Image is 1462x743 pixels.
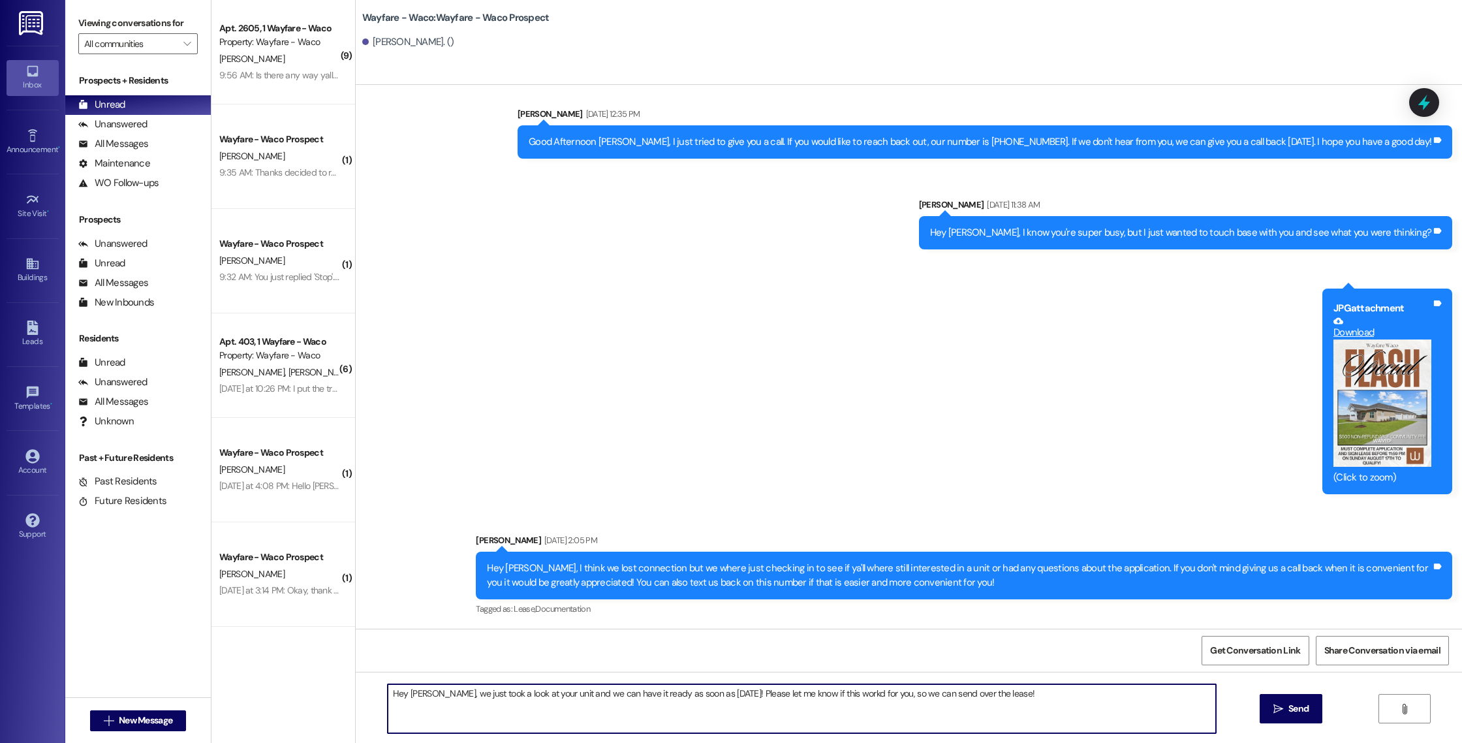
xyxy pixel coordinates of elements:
[58,143,60,152] span: •
[1324,644,1440,657] span: Share Conversation via email
[1333,316,1431,339] a: Download
[1210,644,1300,657] span: Get Conversation Link
[78,13,198,33] label: Viewing conversations for
[78,375,148,389] div: Unanswered
[78,395,148,409] div: All Messages
[65,451,211,465] div: Past + Future Residents
[1202,636,1309,665] button: Get Conversation Link
[1273,704,1283,714] i: 
[78,137,148,151] div: All Messages
[78,475,157,488] div: Past Residents
[219,255,285,266] span: [PERSON_NAME]
[388,684,1216,733] textarea: Hey [PERSON_NAME], we just took a look at your unit and we can have it ready as soon as [DATE]! P...
[65,213,211,227] div: Prospects
[7,445,59,481] a: Account
[219,166,437,178] div: 9:35 AM: Thanks decided to relocate to [PERSON_NAME]
[219,349,340,362] div: Property: Wayfare - Waco
[47,207,49,216] span: •
[362,35,454,49] div: [PERSON_NAME]. ()
[919,198,1452,216] div: [PERSON_NAME]
[219,366,288,378] span: [PERSON_NAME]
[50,400,52,409] span: •
[183,39,191,49] i: 
[84,33,177,54] input: All communities
[476,533,1452,552] div: [PERSON_NAME]
[78,257,125,270] div: Unread
[78,176,159,190] div: WO Follow-ups
[219,335,340,349] div: Apt. 403, 1 Wayfare - Waco
[930,226,1431,240] div: Hey [PERSON_NAME], I know you're super busy, but I just wanted to touch base with you and see wha...
[219,464,285,475] span: [PERSON_NAME]
[219,133,340,146] div: Wayfare - Waco Prospect
[219,237,340,251] div: Wayfare - Waco Prospect
[219,648,340,662] div: Apt. 1301, 1 Wayfare - Waco
[362,11,550,25] b: Wayfare - Waco: Wayfare - Waco Prospect
[78,118,148,131] div: Unanswered
[219,568,285,580] span: [PERSON_NAME]
[78,296,154,309] div: New Inbounds
[78,237,148,251] div: Unanswered
[104,716,114,726] i: 
[78,356,125,370] div: Unread
[219,35,340,49] div: Property: Wayfare - Waco
[90,710,187,731] button: New Message
[219,383,788,394] div: [DATE] at 10:26 PM: I put the trash in can tied . It was not picked up. Did he come after 9:30. I...
[535,603,590,614] span: Documentation
[219,150,285,162] span: [PERSON_NAME]
[219,22,340,35] div: Apt. 2605, 1 Wayfare - Waco
[1288,702,1309,716] span: Send
[7,509,59,545] a: Support
[529,135,1431,149] div: Good Afternoon [PERSON_NAME], I just tried to give you a call. If you would like to reach back ou...
[219,550,340,564] div: Wayfare - Waco Prospect
[78,415,134,428] div: Unknown
[19,11,46,35] img: ResiDesk Logo
[7,60,59,95] a: Inbox
[219,584,410,596] div: [DATE] at 3:14 PM: Okay, thank you. I will get it fixed!
[65,332,211,345] div: Residents
[7,317,59,352] a: Leads
[583,107,640,121] div: [DATE] 12:35 PM
[7,381,59,417] a: Templates •
[78,494,166,508] div: Future Residents
[219,480,1002,492] div: [DATE] at 4:08 PM: Hello [PERSON_NAME], I hope you are recovering well. I just wanted to check in...
[219,69,626,81] div: 9:56 AM: Is there any way yall can give me anything to turn in to a new place I'm trying to get a...
[1399,704,1409,714] i: 
[518,107,1452,125] div: [PERSON_NAME]
[476,599,1452,618] div: Tagged as:
[487,561,1431,590] div: Hey [PERSON_NAME], I think we lost connection but we where just checking in to see if ya'll where...
[541,533,597,547] div: [DATE] 2:05 PM
[1333,340,1431,466] button: Zoom image
[7,189,59,224] a: Site Visit •
[514,603,535,614] span: Lease ,
[65,74,211,87] div: Prospects + Residents
[984,198,1040,212] div: [DATE] 11:38 AM
[219,53,285,65] span: [PERSON_NAME]
[78,276,148,290] div: All Messages
[288,366,353,378] span: [PERSON_NAME]
[219,446,340,460] div: Wayfare - Waco Prospect
[119,714,172,727] span: New Message
[1333,471,1431,484] div: (Click to zoom)
[78,157,150,170] div: Maintenance
[219,271,717,283] div: 9:32 AM: You just replied 'Stop'. Are you sure you want to opt out of this thread? Please reply w...
[7,253,59,288] a: Buildings
[1333,302,1404,315] b: JPG attachment
[1260,694,1323,723] button: Send
[1316,636,1449,665] button: Share Conversation via email
[78,98,125,112] div: Unread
